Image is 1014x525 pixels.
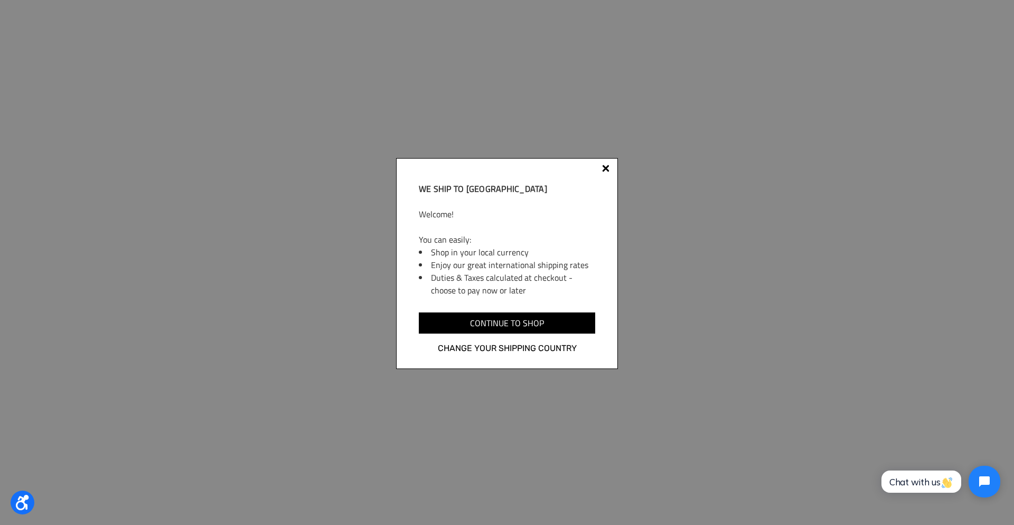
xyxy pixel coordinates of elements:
a: Change your shipping country [419,342,595,355]
h2: We ship to [GEOGRAPHIC_DATA] [419,182,595,195]
li: Shop in your local currency [431,246,595,259]
p: Welcome! [419,208,595,220]
input: Continue to shop [419,312,595,334]
iframe: Tidio Chat [870,457,1009,506]
li: Enjoy our great international shipping rates [431,259,595,271]
li: Duties & Taxes calculated at checkout - choose to pay now or later [431,271,595,297]
p: You can easily: [419,233,595,246]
